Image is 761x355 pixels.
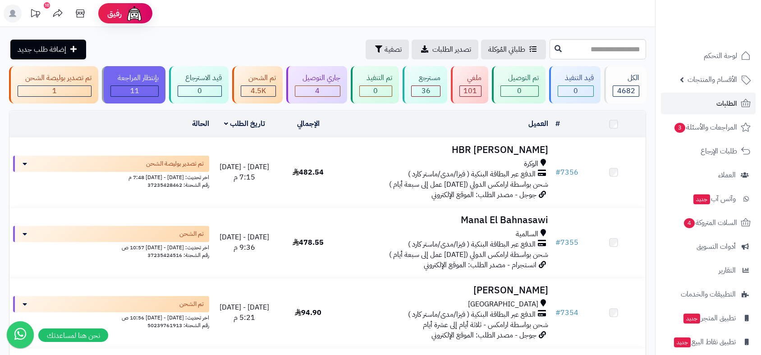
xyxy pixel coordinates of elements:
a: مسترجع 36 [401,66,449,103]
a: طلباتي المُوكلة [481,40,546,59]
div: 4 [295,86,340,96]
span: تم تصدير بوليصة الشحن [146,159,204,168]
div: 11 [111,86,159,96]
a: #7356 [555,167,578,178]
div: قيد الاسترجاع [178,73,222,83]
span: طلبات الإرجاع [701,145,737,157]
a: السلات المتروكة4 [661,212,756,234]
div: تم الشحن [241,73,276,83]
div: الكل [613,73,639,83]
img: ai-face.png [125,4,143,22]
div: بإنتظار المراجعة [110,73,159,83]
div: اخر تحديث: [DATE] - [DATE] 10:56 ص [13,312,209,322]
a: الإجمالي [297,118,320,129]
span: 0 [517,85,522,96]
span: 11 [130,85,139,96]
span: انستجرام - مصدر الطلب: الموقع الإلكتروني [424,260,536,270]
span: وآتس آب [692,193,736,205]
span: # [555,307,560,318]
a: تحديثات المنصة [24,4,46,25]
a: الحالة [192,118,209,129]
span: الدفع عبر البطاقة البنكية ( فيزا/مدى/ماستر كارد ) [408,239,536,250]
span: تم الشحن [179,300,204,309]
span: 0 [573,85,578,96]
span: # [555,167,560,178]
span: شحن بواسطة ارامكس الدولي ([DATE] عمل إلى سبعة أيام ) [389,249,548,260]
span: # [555,237,560,248]
span: المراجعات والأسئلة [674,121,737,134]
span: الدفع عبر البطاقة البنكية ( فيزا/مدى/ماستر كارد ) [408,169,536,180]
span: جديد [674,337,691,347]
a: قيد الاسترجاع 0 [167,66,230,103]
div: مسترجع [411,73,440,83]
span: تطبيق المتجر [683,312,736,324]
span: التطبيقات والخدمات [681,288,736,301]
span: 0 [197,85,202,96]
span: جديد [693,194,710,204]
div: 0 [501,86,538,96]
span: تطبيق نقاط البيع [673,336,736,348]
span: الأقسام والمنتجات [688,73,737,86]
span: إضافة طلب جديد [18,44,66,55]
span: شحن بواسطة ارامكس - ثلاثة أيام إلى عشرة أيام [423,319,548,330]
span: [DATE] - [DATE] 9:36 م [220,232,269,253]
span: العملاء [718,169,736,181]
span: 4682 [617,85,635,96]
div: تم تصدير بوليصة الشحن [18,73,92,83]
span: 4 [315,85,320,96]
span: رقم الشحنة: 37235428462 [147,181,209,189]
a: تطبيق نقاط البيعجديد [661,331,756,353]
a: تطبيق المتجرجديد [661,307,756,329]
h3: HBR [PERSON_NAME] [344,145,548,155]
a: طلبات الإرجاع [661,140,756,162]
a: # [555,118,560,129]
a: تم تصدير بوليصة الشحن 1 [7,66,100,103]
a: إضافة طلب جديد [10,40,86,59]
span: الطلبات [716,97,737,110]
span: شحن بواسطة ارامكس الدولي ([DATE] عمل إلى سبعة أيام ) [389,179,548,190]
span: 36 [422,85,431,96]
div: تم التنفيذ [359,73,393,83]
span: لوحة التحكم [704,49,737,62]
a: أدوات التسويق [661,236,756,257]
span: 478.55 [293,237,324,248]
button: تصفية [366,40,409,59]
span: جوجل - مصدر الطلب: الموقع الإلكتروني [431,330,536,341]
a: تاريخ الطلب [224,118,265,129]
a: المراجعات والأسئلة3 [661,117,756,138]
span: 4.5K [251,85,266,96]
a: التقارير [661,260,756,281]
a: الكل4682 [602,66,648,103]
a: ملغي 101 [449,66,490,103]
span: جديد [683,314,700,324]
span: 3 [674,123,685,133]
span: رفيق [107,8,122,19]
span: 101 [463,85,477,96]
a: قيد التنفيذ 0 [547,66,603,103]
a: لوحة التحكم [661,45,756,67]
h3: [PERSON_NAME] [344,285,548,296]
span: جوجل - مصدر الطلب: الموقع الإلكتروني [431,189,536,200]
div: ملغي [459,73,481,83]
span: تصدير الطلبات [432,44,471,55]
a: التطبيقات والخدمات [661,283,756,305]
div: 1 [18,86,91,96]
div: قيد التنفيذ [558,73,594,83]
div: 4528 [241,86,275,96]
span: الدفع عبر البطاقة البنكية ( فيزا/مدى/ماستر كارد ) [408,310,536,320]
a: الطلبات [661,93,756,114]
h3: Manal El Bahnasawi [344,215,548,225]
a: العميل [528,118,548,129]
a: #7355 [555,237,578,248]
a: العملاء [661,164,756,186]
span: تصفية [385,44,402,55]
a: وآتس آبجديد [661,188,756,210]
a: تم الشحن 4.5K [230,66,284,103]
a: تم التنفيذ 0 [349,66,401,103]
a: بإنتظار المراجعة 11 [100,66,168,103]
div: 0 [558,86,594,96]
a: #7354 [555,307,578,318]
span: [GEOGRAPHIC_DATA] [468,299,538,310]
span: 4 [684,218,695,228]
div: 0 [360,86,392,96]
